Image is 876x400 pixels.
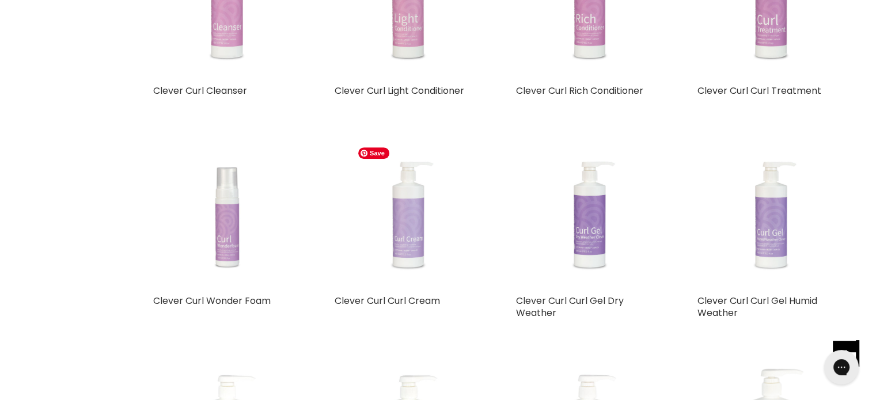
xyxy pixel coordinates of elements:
[335,294,440,307] a: Clever Curl Curl Cream
[697,294,817,319] a: Clever Curl Curl Gel Humid Weather
[818,346,864,388] iframe: Gorgias live chat messenger
[516,84,643,97] a: Clever Curl Rich Conditioner
[153,142,300,289] a: Clever Curl Wonder Foam
[516,294,624,319] a: Clever Curl Curl Gel Dry Weather
[516,142,663,289] a: Clever Curl Curl Gel Dry Weather
[534,142,644,289] img: Clever Curl Curl Gel Dry Weather
[335,142,481,289] a: Clever Curl Curl Cream
[697,142,844,289] a: Clever Curl Curl Gel Humid Weather
[153,294,271,307] a: Clever Curl Wonder Foam
[352,142,462,289] img: Clever Curl Curl Cream
[335,84,464,97] a: Clever Curl Light Conditioner
[697,84,821,97] a: Clever Curl Curl Treatment
[715,142,825,289] img: Clever Curl Curl Gel Humid Weather
[153,84,247,97] a: Clever Curl Cleanser
[171,142,281,289] img: Clever Curl Wonder Foam
[358,147,389,159] span: Save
